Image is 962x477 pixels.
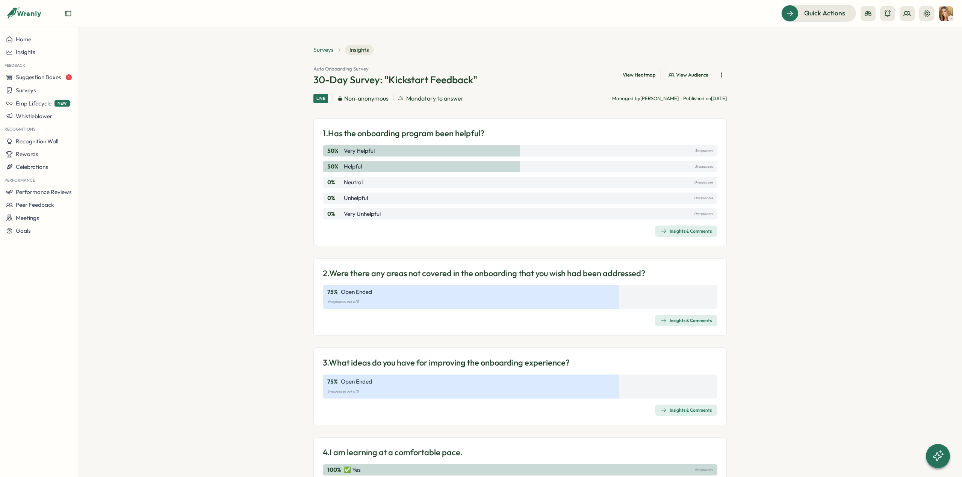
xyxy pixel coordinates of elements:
[781,5,856,21] button: Quick Actions
[313,94,328,103] div: Live
[327,288,338,296] p: 75 %
[695,163,713,171] p: 3 responses
[16,48,35,56] span: Insights
[16,214,39,221] span: Meetings
[313,66,369,72] span: Auto Onboarding Survey
[327,298,713,306] p: 6 responses out of 8
[341,378,372,386] p: Open Ended
[16,138,58,145] span: Recognition Wall
[16,201,54,208] span: Peer Feedback
[16,113,52,120] span: Whistleblower
[623,72,656,78] span: View Heatmap
[16,74,61,81] span: Suggestion Boxes
[661,317,712,324] div: Insights & Comments
[655,226,717,237] button: Insights & Comments
[16,150,38,158] span: Rewards
[16,36,31,43] span: Home
[344,163,362,171] p: Helpful
[640,95,679,101] span: [PERSON_NAME]
[664,70,713,80] button: View Audience
[344,94,389,103] span: Non-anonymous
[406,94,464,103] span: Mandatory to answer
[344,466,361,474] p: ✅ Yes
[327,378,338,386] p: 75 %
[16,227,31,234] span: Goals
[711,95,727,101] span: [DATE]
[323,128,484,139] p: 1. Has the onboarding program been helpful?
[327,163,342,171] p: 50 %
[661,407,712,413] div: Insights & Comments
[676,72,708,78] span: View Audience
[16,87,36,94] span: Surveys
[327,178,342,187] p: 0 %
[804,8,845,18] span: Quick Actions
[661,228,712,234] div: Insights & Comments
[344,147,375,155] p: Very Helpful
[694,466,713,474] p: 6 responses
[344,178,363,187] p: Neutral
[323,447,463,458] p: 4. I am learning at a comfortable pace.
[618,70,661,80] button: View Heatmap
[344,210,381,218] p: Very Unhelpful
[939,6,953,21] img: Tarin O'Neill
[327,387,713,396] p: 6 responses out of 8
[327,194,342,202] p: 0 %
[54,100,70,107] span: NEW
[66,74,72,80] span: 1
[16,100,51,107] span: Emp Lifecycle
[16,163,48,170] span: Celebrations
[323,357,570,369] p: 3. What ideas do you have for improving the onboarding experience?
[694,194,713,202] p: 0 responses
[612,95,679,102] p: Managed by
[327,147,342,155] p: 50 %
[345,45,374,55] span: Insights
[64,10,72,17] button: Expand sidebar
[694,178,713,187] p: 0 responses
[323,268,645,279] p: 2. Were there any areas not covered in the onboarding that you wish had been addressed?
[16,188,72,196] span: Performance Reviews
[344,194,368,202] p: Unhelpful
[695,147,713,155] p: 3 responses
[341,288,372,296] p: Open Ended
[694,210,713,218] p: 0 responses
[313,46,334,54] a: Surveys
[327,466,342,474] p: 100 %
[683,95,727,102] p: Published on
[655,315,717,326] button: Insights & Comments
[313,73,477,86] h1: 30-Day Survey: "Kickstart Feedback"
[655,405,717,416] button: Insights & Comments
[327,210,342,218] p: 0 %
